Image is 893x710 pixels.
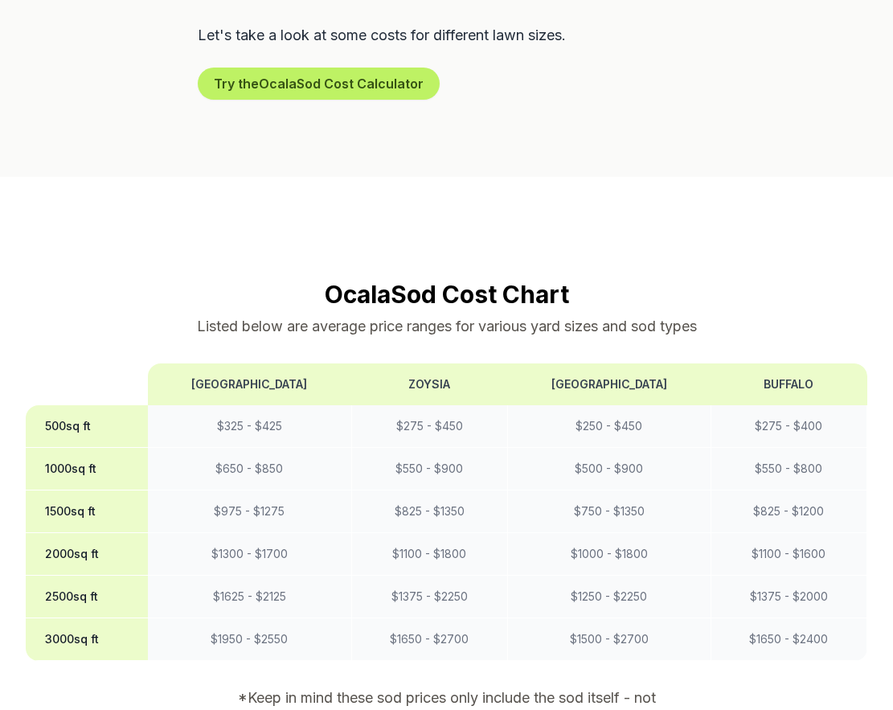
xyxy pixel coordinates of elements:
td: $ 275 - $ 400 [711,405,866,448]
td: $ 1650 - $ 2400 [711,618,866,661]
h2: Ocala Sod Cost Chart [26,280,867,309]
th: 2500 sq ft [26,576,148,618]
p: Listed below are average price ranges for various yard sizes and sod types [26,315,867,338]
th: 1500 sq ft [26,490,148,533]
td: $ 1950 - $ 2550 [148,618,351,661]
td: $ 1100 - $ 1800 [351,533,507,576]
td: $ 550 - $ 900 [351,448,507,490]
td: $ 975 - $ 1275 [148,490,351,533]
p: Let's take a look at some costs for different lawn sizes. [198,23,696,48]
td: $ 825 - $ 1350 [351,490,507,533]
th: 500 sq ft [26,405,148,448]
td: $ 550 - $ 800 [711,448,866,490]
th: [GEOGRAPHIC_DATA] [507,363,711,405]
td: $ 250 - $ 450 [507,405,711,448]
td: $ 500 - $ 900 [507,448,711,490]
th: 1000 sq ft [26,448,148,490]
td: $ 1250 - $ 2250 [507,576,711,618]
td: $ 1000 - $ 1800 [507,533,711,576]
td: $ 325 - $ 425 [148,405,351,448]
th: 3000 sq ft [26,618,148,661]
td: $ 275 - $ 450 [351,405,507,448]
button: Try theOcalaSod Cost Calculator [198,68,440,100]
th: 2000 sq ft [26,533,148,576]
td: $ 1375 - $ 2000 [711,576,866,618]
td: $ 650 - $ 850 [148,448,351,490]
td: $ 1500 - $ 2700 [507,618,711,661]
th: Zoysia [351,363,507,405]
td: $ 1650 - $ 2700 [351,618,507,661]
td: $ 1375 - $ 2250 [351,576,507,618]
th: [GEOGRAPHIC_DATA] [148,363,351,405]
td: $ 825 - $ 1200 [711,490,866,533]
th: Buffalo [711,363,866,405]
td: $ 1625 - $ 2125 [148,576,351,618]
td: $ 750 - $ 1350 [507,490,711,533]
td: $ 1100 - $ 1600 [711,533,866,576]
td: $ 1300 - $ 1700 [148,533,351,576]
